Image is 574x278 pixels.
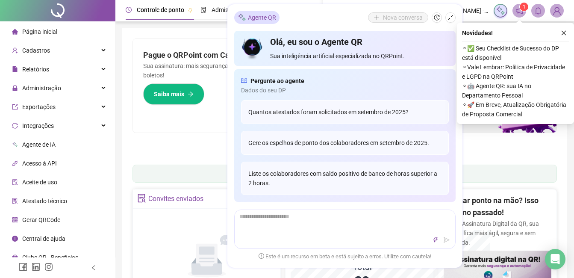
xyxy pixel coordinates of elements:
span: notification [515,7,523,15]
img: 87891 [550,4,563,17]
span: Clube QR - Beneficios [22,254,78,261]
div: Gere os espelhos de ponto dos colaboradores em setembro de 2025. [241,131,449,155]
span: file [12,66,18,72]
span: clock-circle [126,7,132,13]
span: home [12,29,18,35]
div: Quantos atestados foram solicitados em setembro de 2025? [241,100,449,124]
span: Cadastros [22,47,50,54]
span: Novidades ! [462,28,493,38]
h2: Pague o QRPoint com Cartão de Crédito [143,49,335,61]
span: linkedin [32,263,40,271]
span: gift [12,254,18,260]
button: Saiba mais [143,83,204,105]
span: Admissão digital [212,6,256,13]
h2: Assinar ponto na mão? Isso ficou no passado! [444,195,551,219]
span: exclamation-circle [259,253,264,259]
span: left [91,265,97,271]
span: qrcode [12,217,18,223]
span: ⚬ 🤖 Agente QR: sua IA no Departamento Pessoal [462,81,569,100]
span: Aceite de uso [22,179,57,186]
button: Nova conversa [368,12,428,23]
span: Acesso à API [22,160,57,167]
span: shrink [447,15,453,21]
span: read [241,76,247,86]
span: Exportações [22,104,56,110]
span: instagram [44,263,53,271]
span: ⚬ Vale Lembrar: Política de Privacidade e LGPD na QRPoint [462,62,569,81]
sup: 1 [520,3,528,11]
span: file-done [200,7,206,13]
span: Sua inteligência artificial especializada no QRPoint. [270,51,448,61]
div: Open Intercom Messenger [545,249,565,269]
span: Este é um recurso em beta e está sujeito a erros. Utilize com cautela! [259,252,431,261]
button: send [442,235,452,245]
p: Sua assinatura: mais segurança, prática e sem preocupações com boletos! [143,61,335,80]
span: facebook [19,263,27,271]
span: Pergunte ao agente [250,76,304,86]
span: Administração [22,85,61,92]
span: solution [12,198,18,204]
span: Relatórios [22,66,49,73]
span: bell [534,7,542,15]
span: ⚬ ✅ Seu Checklist de Sucesso do DP está disponível [462,44,569,62]
span: info-circle [12,236,18,242]
span: Controle de ponto [137,6,184,13]
img: sparkle-icon.fc2bf0ac1784a2077858766a79e2daf3.svg [496,6,505,15]
span: arrow-right [188,91,194,97]
span: ⚬ 🚀 Em Breve, Atualização Obrigatória de Proposta Comercial [462,100,569,119]
span: Central de ajuda [22,235,65,242]
span: thunderbolt [433,237,439,243]
span: api [12,160,18,166]
span: Saiba mais [154,89,184,99]
span: audit [12,179,18,185]
span: export [12,104,18,110]
img: sparkle-icon.fc2bf0ac1784a2077858766a79e2daf3.svg [238,13,246,22]
span: Atestado técnico [22,198,67,204]
span: history [434,15,440,21]
div: Liste os colaboradores com saldo positivo de banco de horas superior a 2 horas. [241,162,449,195]
span: sync [12,123,18,129]
span: Dados do seu DP [241,86,449,95]
span: pushpin [188,8,193,13]
span: 1 [523,4,526,10]
p: Com a Assinatura Digital da QR, sua gestão fica mais ágil, segura e sem papelada. [444,219,551,247]
span: [PERSON_NAME] - Ô Vei Hamburgueria [436,6,489,15]
span: Integrações [22,122,54,129]
div: Agente QR [234,11,280,24]
span: solution [137,194,146,203]
span: close [561,30,567,36]
button: thunderbolt [430,235,441,245]
span: lock [12,85,18,91]
span: Gerar QRCode [22,216,60,223]
div: Convites enviados [148,192,203,206]
span: user-add [12,47,18,53]
span: Agente de IA [22,141,56,148]
img: icon [241,36,264,61]
span: Página inicial [22,28,57,35]
h4: Olá, eu sou o Agente QR [270,36,448,48]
